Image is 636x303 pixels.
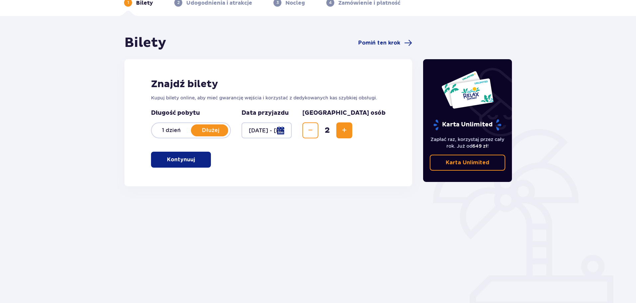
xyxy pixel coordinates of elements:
button: Decrease [302,122,318,138]
p: 1 dzień [152,127,191,134]
p: Długość pobytu [151,109,231,117]
h1: Bilety [124,35,166,51]
button: Increase [336,122,352,138]
p: Karta Unlimited [446,159,489,166]
span: 649 zł [472,143,487,149]
h2: Znajdź bilety [151,78,386,90]
p: [GEOGRAPHIC_DATA] osób [302,109,386,117]
p: Kupuj bilety online, aby mieć gwarancję wejścia i korzystać z dedykowanych kas szybkiej obsługi. [151,94,386,101]
p: Zapłać raz, korzystaj przez cały rok. Już od ! [430,136,506,149]
p: Data przyjazdu [241,109,289,117]
button: Kontynuuj [151,152,211,168]
p: Kontynuuj [167,156,195,163]
a: Pomiń ten krok [358,39,412,47]
a: Karta Unlimited [430,155,506,171]
p: Dłużej [191,127,230,134]
p: Karta Unlimited [433,119,502,131]
span: Pomiń ten krok [358,39,400,47]
span: 2 [320,125,335,135]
